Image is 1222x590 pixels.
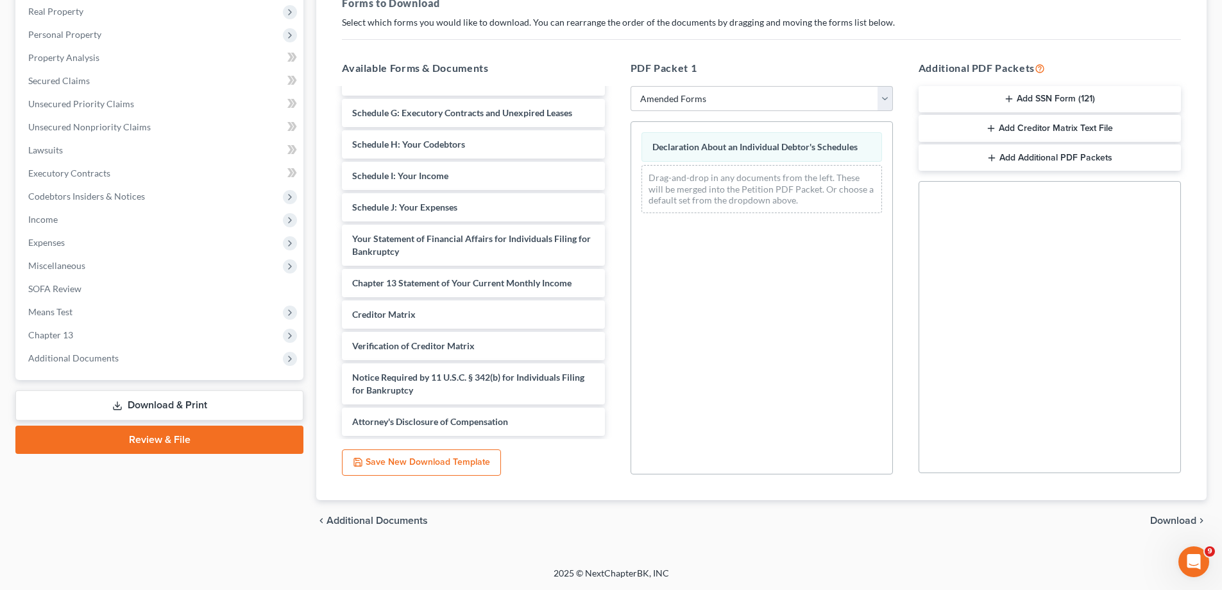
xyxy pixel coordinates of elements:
[342,16,1181,29] p: Select which forms you would like to download. You can rearrange the order of the documents by dr...
[919,144,1181,171] button: Add Additional PDF Packets
[18,69,303,92] a: Secured Claims
[352,233,591,257] span: Your Statement of Financial Affairs for Individuals Filing for Bankruptcy
[919,60,1181,76] h5: Additional PDF Packets
[28,260,85,271] span: Miscellaneous
[18,162,303,185] a: Executory Contracts
[28,144,63,155] span: Lawsuits
[919,86,1181,113] button: Add SSN Form (121)
[28,6,83,17] span: Real Property
[28,75,90,86] span: Secured Claims
[18,277,303,300] a: SOFA Review
[352,202,457,213] span: Schedule J: Your Expenses
[316,516,327,526] i: chevron_left
[28,283,81,294] span: SOFA Review
[352,107,572,118] span: Schedule G: Executory Contracts and Unexpired Leases
[28,237,65,248] span: Expenses
[1196,516,1207,526] i: chevron_right
[15,426,303,454] a: Review & File
[641,165,882,213] div: Drag-and-drop in any documents from the left. These will be merged into the Petition PDF Packet. ...
[327,516,428,526] span: Additional Documents
[352,170,448,181] span: Schedule I: Your Income
[15,390,303,421] a: Download & Print
[652,141,858,152] span: Declaration About an Individual Debtor's Schedules
[28,306,72,317] span: Means Test
[352,372,584,395] span: Notice Required by 11 U.S.C. § 342(b) for Individuals Filing for Bankruptcy
[316,516,428,526] a: chevron_left Additional Documents
[352,139,465,150] span: Schedule H: Your Codebtors
[342,449,501,476] button: Save New Download Template
[28,168,110,178] span: Executory Contracts
[18,46,303,69] a: Property Analysis
[28,121,151,132] span: Unsecured Nonpriority Claims
[18,92,303,116] a: Unsecured Priority Claims
[1205,546,1215,557] span: 9
[919,115,1181,142] button: Add Creditor Matrix Text File
[28,98,134,109] span: Unsecured Priority Claims
[352,309,416,320] span: Creditor Matrix
[28,29,101,40] span: Personal Property
[28,329,73,340] span: Chapter 13
[18,116,303,139] a: Unsecured Nonpriority Claims
[246,567,977,590] div: 2025 © NextChapterBK, INC
[352,76,564,87] span: Schedule E/F: Creditors Who Have Unsecured Claims
[28,191,145,202] span: Codebtors Insiders & Notices
[28,52,99,63] span: Property Analysis
[1178,546,1209,577] iframe: Intercom live chat
[352,416,508,427] span: Attorney's Disclosure of Compensation
[631,60,893,76] h5: PDF Packet 1
[18,139,303,162] a: Lawsuits
[342,60,604,76] h5: Available Forms & Documents
[1150,516,1196,526] span: Download
[352,277,572,288] span: Chapter 13 Statement of Your Current Monthly Income
[352,340,475,351] span: Verification of Creditor Matrix
[28,352,119,363] span: Additional Documents
[1150,516,1207,526] button: Download chevron_right
[28,214,58,225] span: Income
